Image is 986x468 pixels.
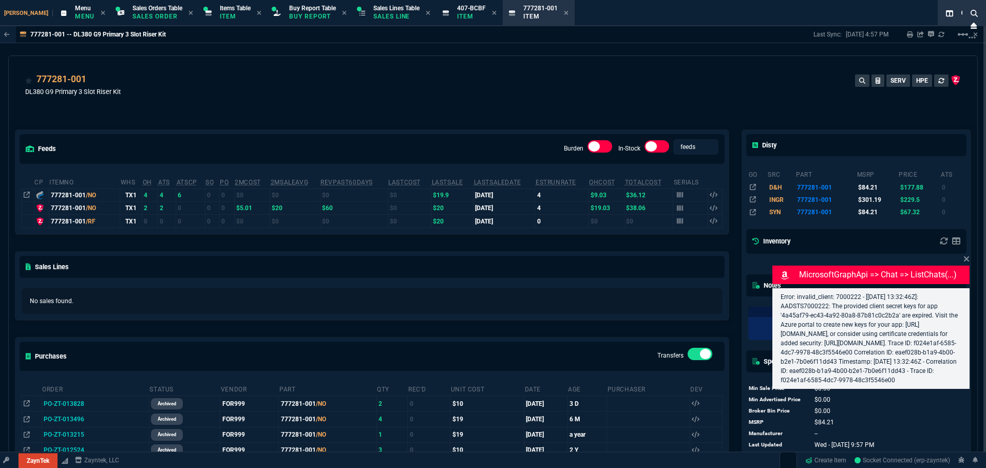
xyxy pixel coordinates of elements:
[120,201,142,214] td: TX1
[748,194,965,206] tr: HP DL380 G9 RISER CARD 1YR IMS WARRANTY STANDARD
[188,9,193,17] nx-icon: Close Tab
[220,179,229,186] abbr: Total units on open Purchase Orders
[748,405,805,417] td: Broker Bin Price
[748,383,805,394] td: Min Sale Price
[220,427,279,442] td: FOR999
[567,381,607,396] th: Age
[158,415,176,423] p: archived
[289,5,336,12] span: Buy Report Table
[44,430,147,439] nx-fornida-value: PO-ZT-013215
[120,215,142,228] td: TX1
[279,396,376,411] td: 777281-001
[388,189,431,201] td: $0
[748,417,875,428] tr: undefined
[846,30,888,39] p: [DATE] 4:57 PM
[767,206,795,218] td: SYN
[450,411,524,427] td: $19
[220,5,251,12] span: Items Table
[205,215,219,228] td: 0
[388,201,431,214] td: $0
[618,145,640,152] label: In-Stock
[51,203,118,213] div: 777281-001
[279,427,376,442] td: 777281-001
[42,381,149,396] th: Order
[940,206,964,218] td: 0
[589,215,624,228] td: $0
[219,189,234,201] td: 0
[320,179,373,186] abbr: Total revenue past 60 days
[431,215,473,228] td: $20
[801,453,850,468] a: Create Item
[535,215,589,228] td: 0
[30,30,166,39] p: 777281-001 -- DL380 G9 Primary 3 Slot Riser Kit
[589,179,615,186] abbr: Avg Cost of Inventory on-hand
[795,181,856,193] td: 777281-001
[564,9,568,17] nx-icon: Close Tab
[26,144,56,154] h5: feeds
[158,430,176,439] p: archived
[912,74,932,87] button: HPE
[101,9,105,17] nx-icon: Close Tab
[450,442,524,458] td: $10
[898,194,940,206] td: $229.5
[34,174,49,189] th: cp
[886,74,910,87] button: SERV
[748,405,875,417] tr: undefined
[408,381,450,396] th: Rec'd
[279,411,376,427] td: 777281-001
[940,181,964,193] td: 0
[408,411,450,427] td: 0
[589,201,624,214] td: $19.03
[388,179,421,186] abbr: The last purchase cost from PO Order
[624,189,673,201] td: $36.12
[279,381,376,396] th: Part
[625,179,661,186] abbr: Total Cost of Units on Hand
[748,428,875,439] tr: undefined
[767,166,795,181] th: src
[219,201,234,214] td: 0
[624,201,673,214] td: $38.06
[752,236,790,246] h5: Inventory
[587,140,612,157] div: Burden
[220,442,279,458] td: FOR999
[51,217,118,226] div: 777281-001
[524,381,568,396] th: Date
[408,442,450,458] td: 0
[158,201,176,214] td: 2
[688,348,712,364] div: Transfers
[524,427,568,442] td: [DATE]
[158,179,170,186] abbr: Total units in inventory => minus on SO => plus on PO
[450,427,524,442] td: $19
[408,396,450,411] td: 0
[523,5,558,12] span: 777281-001
[781,292,961,385] p: Error: invalid_client: 7000222 - [[DATE] 13:32:46Z]: AADSTS7000222: The provided client secret ke...
[450,381,524,396] th: Unit Cost
[492,9,497,17] nx-icon: Close Tab
[320,215,388,228] td: $0
[940,194,964,206] td: 0
[748,439,875,451] tr: undefined
[376,427,408,442] td: 1
[536,179,576,186] abbr: Total sales within a 30 day window based on last time there was inventory
[24,446,30,454] nx-icon: Open In Opposite Panel
[316,416,326,423] span: /NO
[564,145,583,152] label: Burden
[220,411,279,427] td: FOR999
[205,179,214,186] abbr: Total units on open Sales Orders
[205,201,219,214] td: 0
[376,396,408,411] td: 2
[473,201,535,214] td: [DATE]
[279,442,376,458] td: 777281-001
[289,12,336,21] p: Buy Report
[748,181,965,193] tr: HPE PCA dl380 3 Sx8 PCIE Riser
[4,31,10,38] nx-icon: Back to Table
[176,215,205,228] td: 0
[132,12,182,21] p: Sales Order
[795,166,856,181] th: part
[474,179,521,186] abbr: The date of the last SO Inv price. No time limit. (ignore zeros)
[567,442,607,458] td: 2 Y
[51,191,118,200] div: 777281-001
[75,12,94,21] p: Menu
[942,7,957,20] nx-icon: Split Panels
[234,189,270,201] td: $0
